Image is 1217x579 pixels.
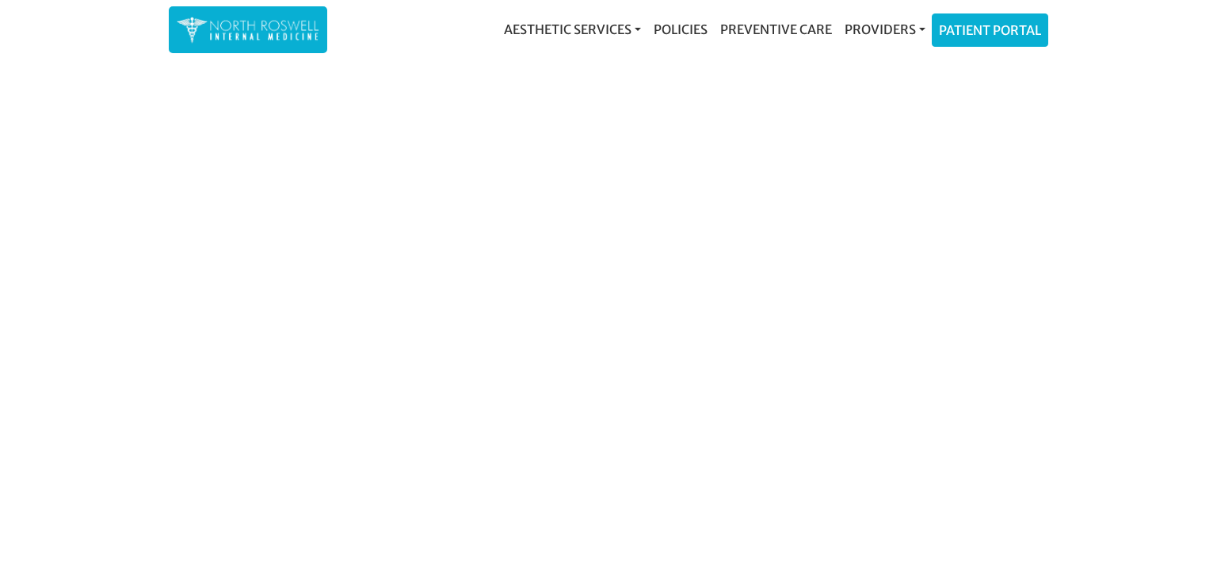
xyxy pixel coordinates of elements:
a: Policies [647,13,714,45]
a: Patient Portal [933,14,1047,46]
a: Aesthetic Services [498,13,647,45]
a: Providers [838,13,932,45]
a: Preventive Care [714,13,838,45]
img: North Roswell Internal Medicine [177,14,319,45]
